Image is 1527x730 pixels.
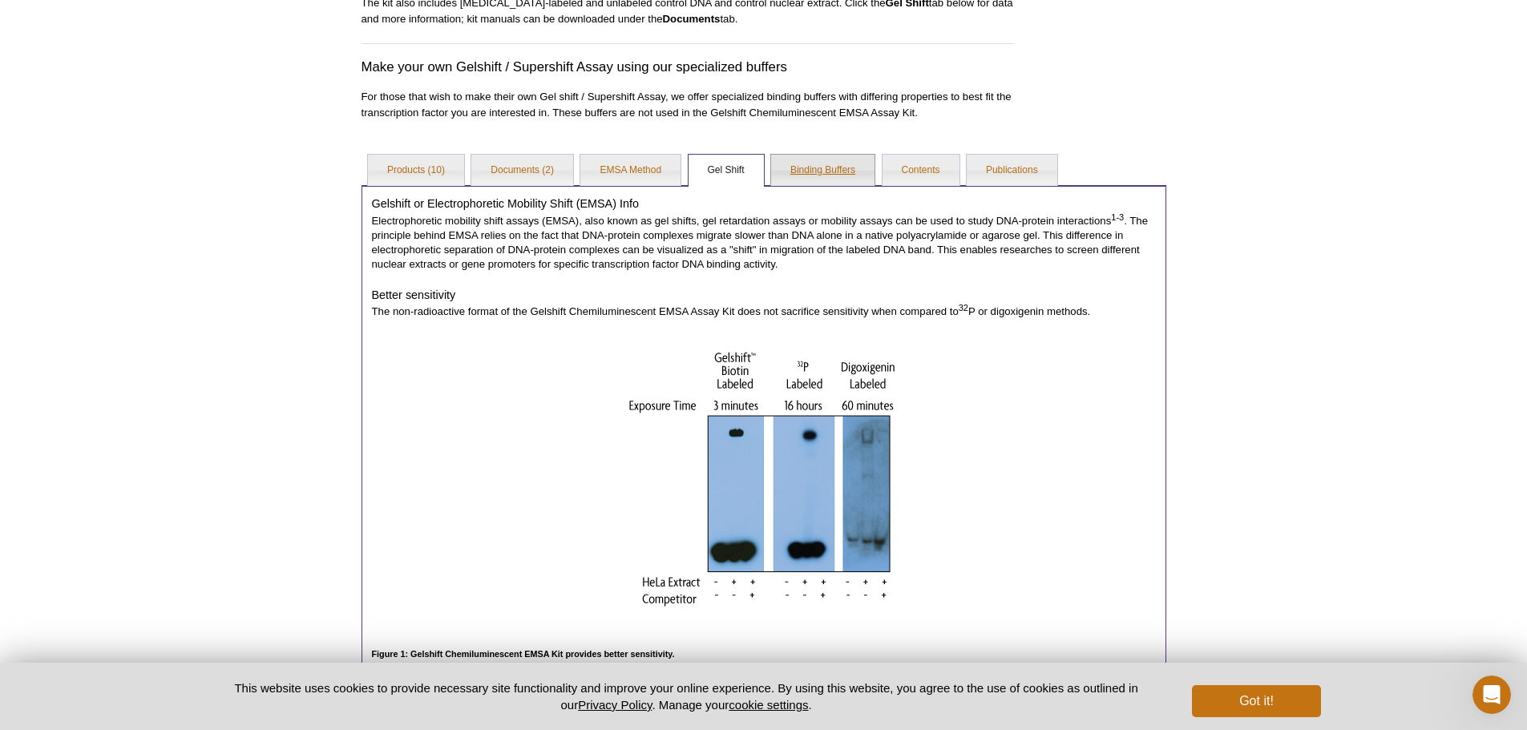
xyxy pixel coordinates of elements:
[580,155,681,187] a: EMSA Method
[771,155,875,187] a: Binding Buffers
[372,214,1156,272] p: Electrophoretic mobility shift assays (EMSA), also known as gel shifts, gel retardation assays or...
[1192,685,1320,717] button: Got it!
[663,13,721,25] strong: Documents
[368,155,464,187] a: Products (10)
[372,647,1156,661] h5: Figure 1: Gelshift Chemiluminescent EMSA Kit provides better sensitivity.
[1111,212,1124,221] sup: 1-3
[729,698,808,712] button: cookie settings
[207,680,1166,713] p: This website uses cookies to provide necessary site functionality and improve your online experie...
[967,155,1057,187] a: Publications
[689,155,764,187] a: Gel Shift
[362,89,1014,121] p: For those that wish to make their own Gel shift / Supershift Assay, we offer specialized binding ...
[1472,676,1511,714] iframe: Intercom live chat
[372,305,1156,319] p: The non-radioactive format of the Gelshift Chemiluminescent EMSA Assay Kit does not sacrifice sen...
[959,303,968,313] sup: 32
[372,288,1156,302] h4: Better sensitivity
[471,155,573,187] a: Documents (2)
[883,155,959,187] a: Contents
[372,196,1156,211] h4: Gelshift or Electrophoretic Mobility Shift (EMSA) Info
[624,349,904,612] img: Gelshift chemiluminescent EMSA compared with radiolabeled and digoxigenin labeled assay kits
[578,698,652,712] a: Privacy Policy
[1032,661,1040,669] sup: 32
[362,58,1014,77] h3: Make your own Gelshift / Supershift Assay using our specialized buffers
